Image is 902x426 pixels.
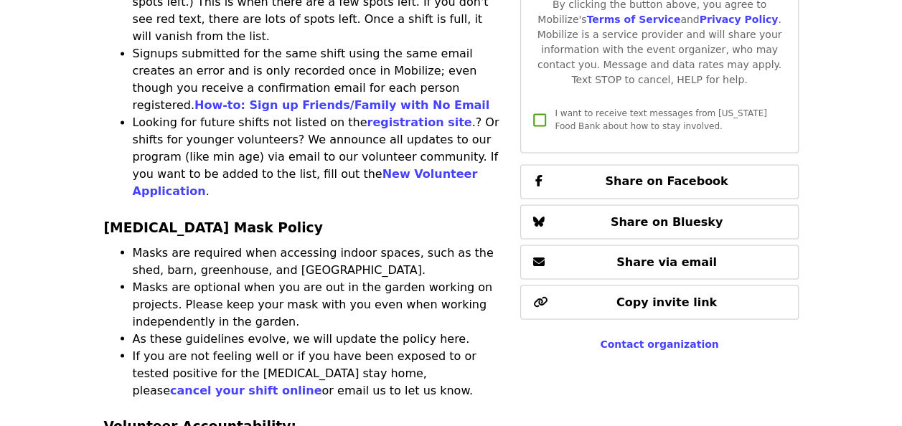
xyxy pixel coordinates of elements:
a: Contact organization [600,338,718,349]
span: Share on Facebook [605,174,728,188]
a: How-to: Sign up Friends/Family with No Email [194,98,489,112]
button: Copy invite link [520,285,798,319]
strong: [MEDICAL_DATA] Mask Policy [104,219,323,235]
span: Share on Bluesky [611,214,723,228]
li: Masks are required when accessing indoor spaces, such as the shed, barn, greenhouse, and [GEOGRAP... [133,244,504,278]
li: Masks are optional when you are out in the garden working on projects. Please keep your mask with... [133,278,504,330]
li: As these guidelines evolve, we will update the policy here. [133,330,504,347]
li: Looking for future shifts not listed on the .? Or shifts for younger volunteers? We announce all ... [133,114,504,200]
button: Share on Facebook [520,164,798,199]
li: If you are not feeling well or if you have been exposed to or tested positive for the [MEDICAL_DA... [133,347,504,399]
span: Copy invite link [616,295,717,308]
span: Share via email [616,255,717,268]
span: I want to receive text messages from [US_STATE] Food Bank about how to stay involved. [555,108,766,131]
a: Terms of Service [586,14,680,25]
button: Share via email [520,245,798,279]
a: Privacy Policy [699,14,778,25]
button: Share on Bluesky [520,204,798,239]
a: registration site [367,115,471,129]
a: cancel your shift online [170,383,322,397]
li: Signups submitted for the same shift using the same email creates an error and is only recorded o... [133,45,504,114]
